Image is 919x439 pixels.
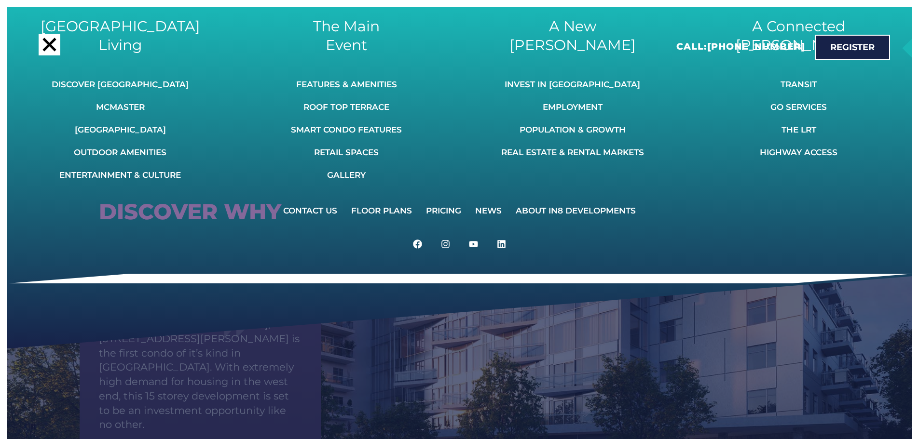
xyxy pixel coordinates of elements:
[291,142,402,163] a: Retail Spaces
[52,74,189,186] nav: Menu
[676,41,805,53] h2: Call:
[830,43,875,52] span: Register
[291,164,402,186] a: Gallery
[345,200,418,221] a: Floor Plans
[52,74,189,95] a: Discover [GEOGRAPHIC_DATA]
[760,74,837,95] a: Transit
[501,119,644,140] a: Population & Growth
[501,142,644,163] a: Real Estate & Rental Markets
[760,119,837,140] a: The LRT
[420,200,467,221] a: Pricing
[815,35,890,60] a: Register
[501,74,644,163] nav: Menu
[291,119,402,140] a: Smart Condo Features
[760,142,837,163] a: Highway Access
[52,96,189,118] a: McMaster
[99,202,302,222] div: Discover why
[291,74,402,95] a: Features & Amenities
[707,41,805,52] a: [PHONE_NUMBER]
[52,142,189,163] a: Outdoor Amenities
[291,96,402,118] a: Roof Top Terrace
[501,74,644,95] a: Invest In [GEOGRAPHIC_DATA]
[277,200,343,221] a: Contact Us
[52,164,189,186] a: Entertainment & Culture
[277,200,642,221] nav: Menu
[509,200,642,221] a: About IN8 Developments
[469,200,508,221] a: News
[760,74,837,163] nav: Menu
[760,96,837,118] a: GO Services
[291,74,402,186] nav: Menu
[52,119,189,140] a: [GEOGRAPHIC_DATA]
[501,96,644,118] a: Employment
